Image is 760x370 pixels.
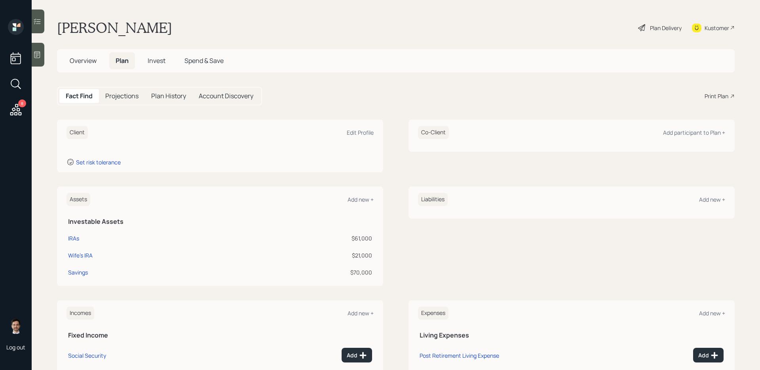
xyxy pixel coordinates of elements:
[68,268,88,277] div: Savings
[705,24,729,32] div: Kustomer
[230,268,372,277] div: $70,000
[66,126,88,139] h6: Client
[8,318,24,334] img: jonah-coleman-headshot.png
[68,234,79,242] div: IRAs
[650,24,682,32] div: Plan Delivery
[148,56,165,65] span: Invest
[66,92,93,100] h5: Fact Find
[116,56,129,65] span: Plan
[6,343,25,351] div: Log out
[699,309,725,317] div: Add new +
[105,92,139,100] h5: Projections
[76,158,121,166] div: Set risk tolerance
[663,129,725,136] div: Add participant to Plan +
[184,56,224,65] span: Spend & Save
[68,251,93,259] div: Wife's IRA
[699,196,725,203] div: Add new +
[66,307,94,320] h6: Incomes
[68,332,372,339] h5: Fixed Income
[57,19,172,36] h1: [PERSON_NAME]
[68,352,106,359] div: Social Security
[68,218,372,225] h5: Investable Assets
[418,193,448,206] h6: Liabilities
[230,251,372,259] div: $21,000
[348,196,374,203] div: Add new +
[693,348,724,362] button: Add
[418,126,449,139] h6: Co-Client
[347,129,374,136] div: Edit Profile
[18,99,26,107] div: 8
[342,348,372,362] button: Add
[347,351,367,359] div: Add
[348,309,374,317] div: Add new +
[199,92,253,100] h5: Account Discovery
[420,352,499,359] div: Post Retirement Living Expense
[66,193,90,206] h6: Assets
[418,307,448,320] h6: Expenses
[151,92,186,100] h5: Plan History
[230,234,372,242] div: $61,000
[698,351,718,359] div: Add
[705,92,728,100] div: Print Plan
[420,332,724,339] h5: Living Expenses
[70,56,97,65] span: Overview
